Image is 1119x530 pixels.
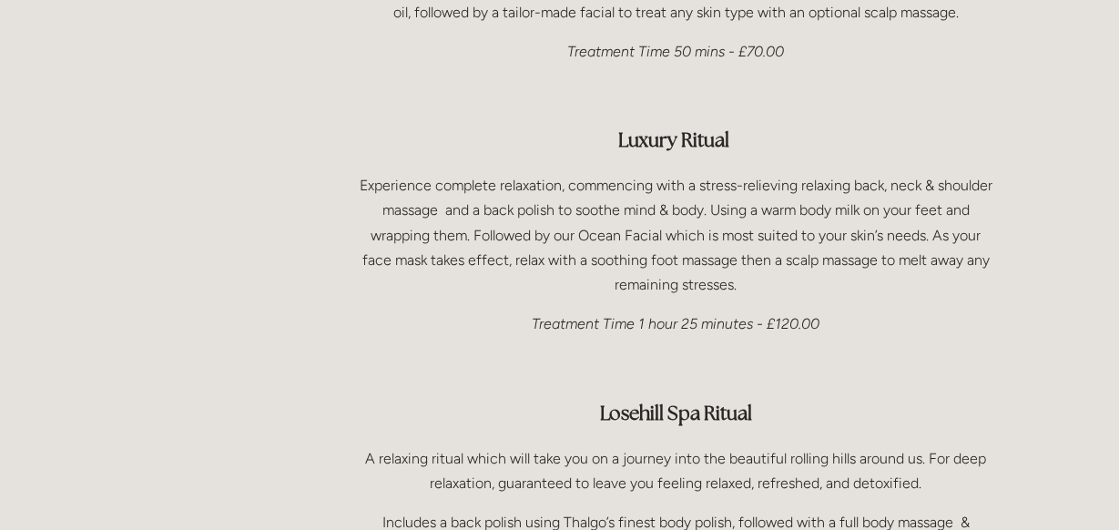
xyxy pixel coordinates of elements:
[357,173,995,297] p: Experience complete relaxation, commencing with a stress-relieving relaxing back, neck & shoulder...
[618,127,729,152] strong: Luxury Ritual
[600,401,752,425] strong: Losehill Spa Ritual
[567,43,784,60] em: Treatment Time 50 mins - £70.00
[532,315,819,332] em: Treatment Time 1 hour 25 minutes - £120.00
[357,446,995,495] p: A relaxing ritual which will take you on a journey into the beautiful rolling hills around us. Fo...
